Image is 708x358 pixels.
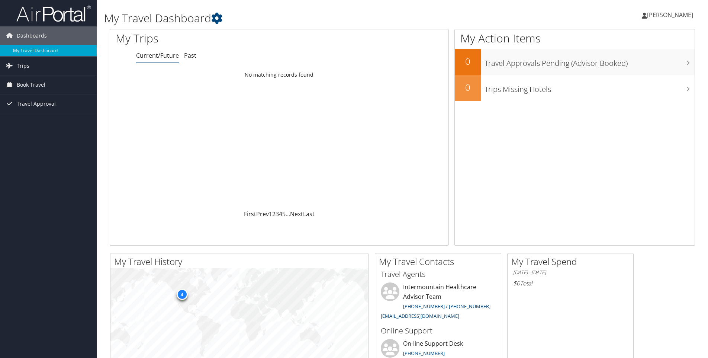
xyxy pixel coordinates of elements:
[379,255,501,268] h2: My Travel Contacts
[286,210,290,218] span: …
[381,269,495,279] h3: Travel Agents
[642,4,701,26] a: [PERSON_NAME]
[381,313,459,319] a: [EMAIL_ADDRESS][DOMAIN_NAME]
[244,210,256,218] a: First
[256,210,269,218] a: Prev
[647,11,693,19] span: [PERSON_NAME]
[17,57,29,75] span: Trips
[17,76,45,94] span: Book Travel
[377,282,499,322] li: Intermountain Healthcare Advisor Team
[403,303,490,310] a: [PHONE_NUMBER] / [PHONE_NUMBER]
[485,80,695,95] h3: Trips Missing Hotels
[513,279,628,287] h6: Total
[114,255,368,268] h2: My Travel History
[513,279,520,287] span: $0
[110,68,448,81] td: No matching records found
[513,269,628,276] h6: [DATE] - [DATE]
[282,210,286,218] a: 5
[16,5,91,22] img: airportal-logo.png
[455,55,481,68] h2: 0
[381,326,495,336] h3: Online Support
[455,81,481,94] h2: 0
[116,31,302,46] h1: My Trips
[303,210,315,218] a: Last
[136,51,179,60] a: Current/Future
[184,51,196,60] a: Past
[269,210,272,218] a: 1
[276,210,279,218] a: 3
[279,210,282,218] a: 4
[455,49,695,75] a: 0Travel Approvals Pending (Advisor Booked)
[290,210,303,218] a: Next
[17,26,47,45] span: Dashboards
[511,255,633,268] h2: My Travel Spend
[455,31,695,46] h1: My Action Items
[455,75,695,101] a: 0Trips Missing Hotels
[272,210,276,218] a: 2
[17,95,56,113] span: Travel Approval
[403,350,445,357] a: [PHONE_NUMBER]
[485,54,695,68] h3: Travel Approvals Pending (Advisor Booked)
[104,10,502,26] h1: My Travel Dashboard
[176,288,187,300] div: 4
